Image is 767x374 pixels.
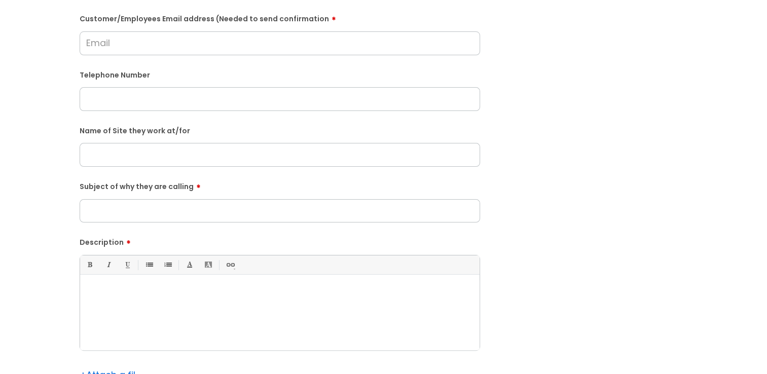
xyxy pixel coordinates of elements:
a: Bold (Ctrl-B) [83,258,96,271]
label: Subject of why they are calling [80,179,480,191]
a: • Unordered List (Ctrl-Shift-7) [142,258,155,271]
a: Link [224,258,236,271]
a: Back Color [202,258,214,271]
a: 1. Ordered List (Ctrl-Shift-8) [161,258,174,271]
a: Font Color [183,258,196,271]
a: Italic (Ctrl-I) [102,258,115,271]
label: Telephone Number [80,69,480,80]
label: Description [80,235,480,247]
label: Name of Site they work at/for [80,125,480,135]
a: Underline(Ctrl-U) [121,258,133,271]
input: Email [80,31,480,55]
label: Customer/Employees Email address (Needed to send confirmation [80,11,480,23]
